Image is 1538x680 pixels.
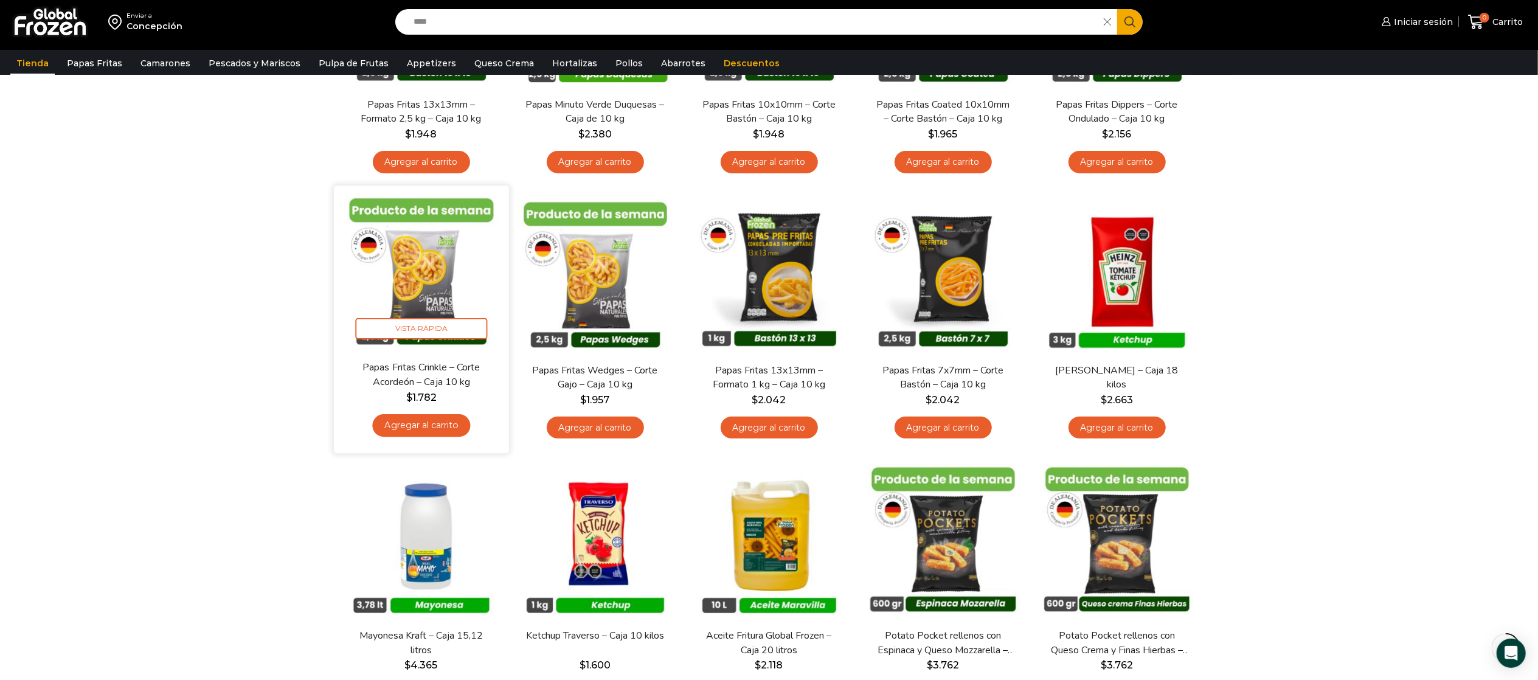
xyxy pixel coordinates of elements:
a: Mayonesa Kraft – Caja 15,12 litros [351,629,491,657]
bdi: 1.782 [406,391,436,403]
span: Iniciar sesión [1391,16,1453,28]
bdi: 1.957 [581,394,610,406]
a: Tienda [10,52,55,75]
span: $ [927,659,933,671]
a: Agregar al carrito: “Papas Fritas Coated 10x10mm - Corte Bastón - Caja 10 kg” [895,151,992,173]
a: Papas Fritas Wedges – Corte Gajo – Caja 10 kg [525,364,665,392]
bdi: 3.762 [1101,659,1133,671]
bdi: 2.042 [926,394,960,406]
a: Papas Fritas 10x10mm – Corte Bastón – Caja 10 kg [699,98,839,126]
a: Papas Fritas Dippers – Corte Ondulado – Caja 10 kg [1047,98,1186,126]
span: $ [580,659,586,671]
a: 0 Carrito [1465,8,1526,36]
a: Abarrotes [655,52,712,75]
a: Papas Fritas 7x7mm – Corte Bastón – Caja 10 kg [873,364,1013,392]
bdi: 1.965 [929,128,958,140]
span: $ [926,394,932,406]
div: Concepción [126,20,182,32]
span: $ [753,128,760,140]
a: Agregar al carrito: “Papas Fritas Dippers - Corte Ondulado - Caja 10 kg” [1069,151,1166,173]
img: address-field-icon.svg [108,12,126,32]
a: Queso Crema [468,52,540,75]
div: Enviar a [126,12,182,20]
button: Search button [1117,9,1143,35]
span: $ [581,394,587,406]
bdi: 2.380 [578,128,612,140]
a: Papas Fritas 13x13mm – Formato 2,5 kg – Caja 10 kg [351,98,491,126]
span: $ [406,391,412,403]
a: Agregar al carrito: “Papas Minuto Verde Duquesas - Caja de 10 kg” [547,151,644,173]
a: Papas Minuto Verde Duquesas – Caja de 10 kg [525,98,665,126]
bdi: 1.600 [580,659,611,671]
bdi: 2.663 [1101,394,1133,406]
bdi: 4.365 [405,659,438,671]
a: Potato Pocket rellenos con Espinaca y Queso Mozzarella – Caja 8.4 kg [873,629,1013,657]
a: Potato Pocket rellenos con Queso Crema y Finas Hierbas – Caja 8.4 kg [1047,629,1186,657]
a: Aceite Fritura Global Frozen – Caja 20 litros [699,629,839,657]
a: Agregar al carrito: “Papas Fritas 7x7mm - Corte Bastón - Caja 10 kg” [895,417,992,439]
a: Papas Fritas Coated 10x10mm – Corte Bastón – Caja 10 kg [873,98,1013,126]
bdi: 3.762 [927,659,959,671]
span: $ [578,128,584,140]
a: [PERSON_NAME] – Caja 18 kilos [1047,364,1186,392]
span: $ [1101,659,1107,671]
span: 0 [1480,13,1489,23]
bdi: 2.156 [1103,128,1132,140]
bdi: 2.118 [755,659,783,671]
div: Open Intercom Messenger [1497,639,1526,668]
a: Appetizers [401,52,462,75]
a: Camarones [134,52,196,75]
a: Agregar al carrito: “Papas Fritas 13x13mm - Formato 1 kg - Caja 10 kg” [721,417,818,439]
span: $ [1103,128,1109,140]
a: Hortalizas [546,52,603,75]
a: Agregar al carrito: “Papas Fritas 13x13mm - Formato 2,5 kg - Caja 10 kg” [373,151,470,173]
a: Pulpa de Frutas [313,52,395,75]
span: $ [1101,394,1107,406]
span: $ [406,128,412,140]
a: Pollos [609,52,649,75]
a: Pescados y Mariscos [203,52,307,75]
a: Descuentos [718,52,786,75]
bdi: 1.948 [406,128,437,140]
a: Papas Fritas Crinkle – Corte Acordeón – Caja 10 kg [350,361,491,389]
bdi: 1.948 [753,128,785,140]
bdi: 2.042 [752,394,786,406]
span: Vista Rápida [355,318,487,339]
span: Carrito [1489,16,1523,28]
a: Papas Fritas [61,52,128,75]
a: Papas Fritas 13x13mm – Formato 1 kg – Caja 10 kg [699,364,839,392]
a: Agregar al carrito: “Ketchup Heinz - Caja 18 kilos” [1069,417,1166,439]
span: $ [929,128,935,140]
a: Ketchup Traverso – Caja 10 kilos [525,629,665,643]
a: Iniciar sesión [1379,10,1453,34]
a: Agregar al carrito: “Papas Fritas Wedges – Corte Gajo - Caja 10 kg” [547,417,644,439]
span: $ [755,659,761,671]
span: $ [752,394,758,406]
a: Agregar al carrito: “Papas Fritas 10x10mm - Corte Bastón - Caja 10 kg” [721,151,818,173]
a: Agregar al carrito: “Papas Fritas Crinkle - Corte Acordeón - Caja 10 kg” [372,414,470,437]
span: $ [405,659,411,671]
